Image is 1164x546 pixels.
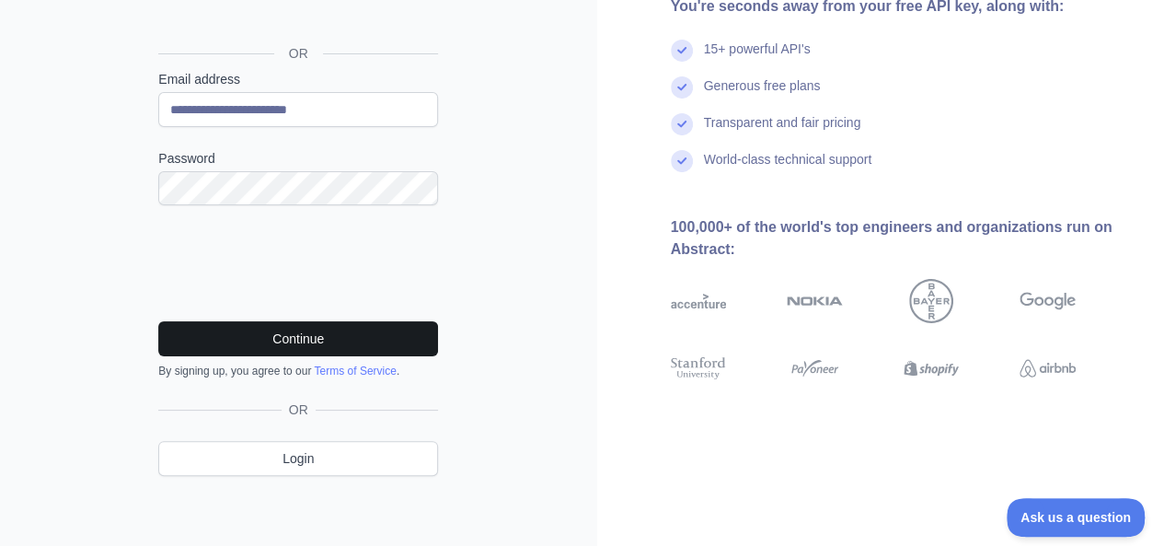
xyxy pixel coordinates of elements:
[909,279,953,323] img: bayer
[282,401,316,419] span: OR
[1020,279,1076,323] img: google
[904,354,960,382] img: shopify
[1007,498,1146,537] iframe: Toggle Customer Support
[158,364,438,378] div: By signing up, you agree to our .
[704,76,821,113] div: Generous free plans
[158,321,438,356] button: Continue
[1020,354,1076,382] img: airbnb
[158,70,438,88] label: Email address
[704,150,872,187] div: World-class technical support
[314,365,396,378] a: Terms of Service
[671,76,693,99] img: check mark
[158,227,438,299] iframe: reCAPTCHA
[671,216,1135,261] div: 100,000+ of the world's top engineers and organizations run on Abstract:
[158,441,438,476] a: Login
[158,149,438,168] label: Password
[671,113,693,135] img: check mark
[671,150,693,172] img: check mark
[671,279,727,323] img: accenture
[671,354,727,382] img: stanford university
[704,113,861,150] div: Transparent and fair pricing
[787,354,843,382] img: payoneer
[704,40,811,76] div: 15+ powerful API's
[671,40,693,62] img: check mark
[274,44,323,63] span: OR
[787,279,843,323] img: nokia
